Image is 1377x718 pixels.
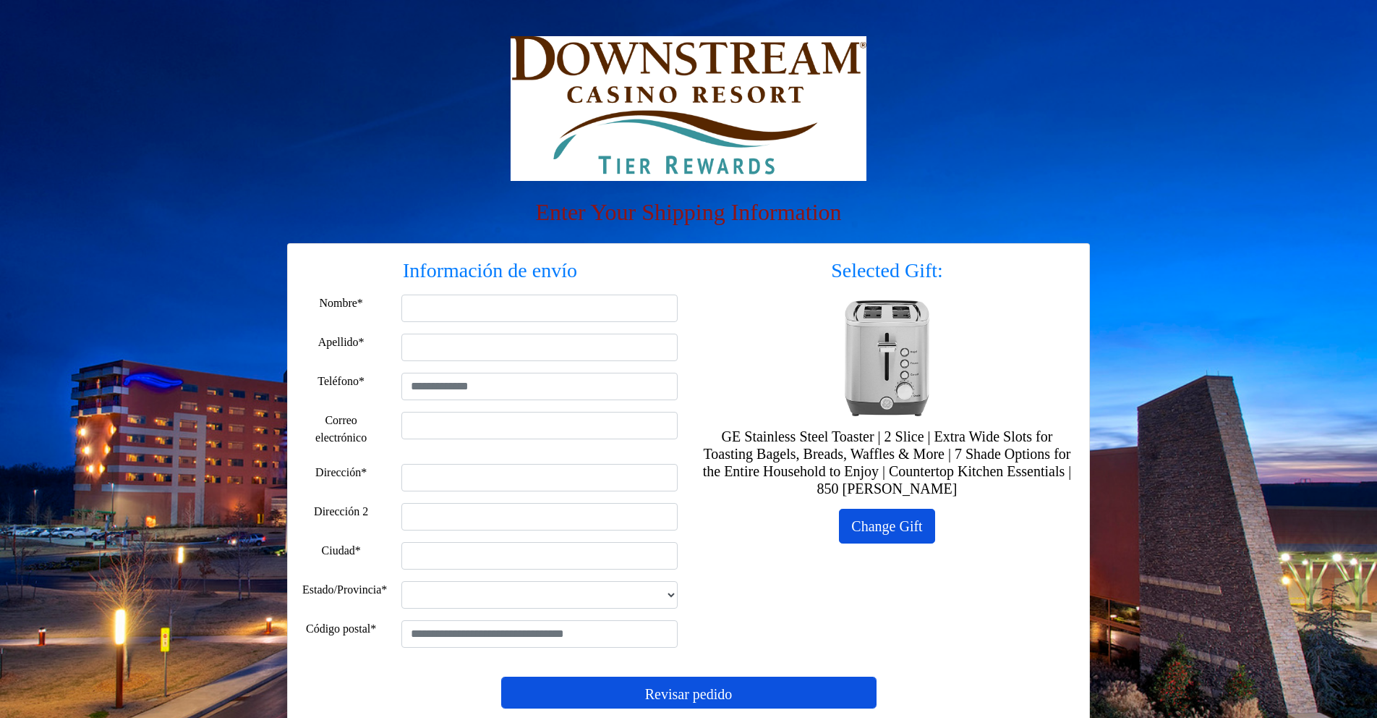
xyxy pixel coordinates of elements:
label: Teléfono* [317,373,364,390]
button: Revisar pedido [501,677,877,709]
h5: GE Stainless Steel Toaster | 2 Slice | Extra Wide Slots for Toasting Bagels, Breads, Waffles & Mo... [699,428,1075,497]
label: Código postal* [306,620,376,638]
label: Apellido* [318,334,364,351]
img: Logo [511,36,866,181]
img: GE Stainless Steel Toaster | 2 Slice | Extra Wide Slots for Toasting Bagels, Breads, Waffles & Mo... [830,300,945,416]
label: Estado/Provincia* [302,581,387,599]
h3: Información de envío [302,258,678,283]
label: Nombre* [319,295,362,312]
label: Ciudad* [322,542,361,559]
label: Dirección 2 [314,503,368,520]
label: Dirección* [315,464,367,481]
h2: Enter Your Shipping Information [287,198,1090,226]
h3: Selected Gift: [699,258,1075,283]
a: Change Gift [839,509,934,544]
label: Correo electrónico [302,412,380,447]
